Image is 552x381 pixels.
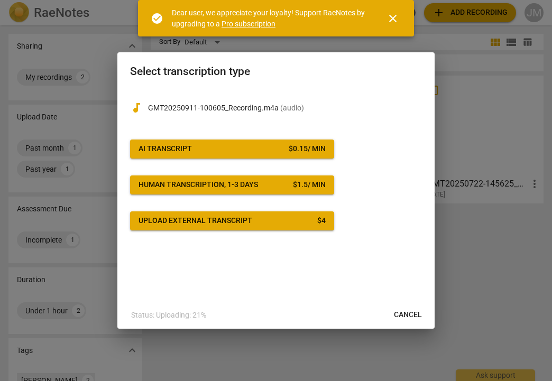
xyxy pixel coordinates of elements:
[139,216,252,226] div: Upload external transcript
[139,180,258,190] div: Human transcription, 1-3 days
[385,305,430,324] button: Cancel
[130,101,143,114] span: audiotrack
[131,310,206,321] p: Status: Uploading: 21%
[130,140,334,159] button: AI Transcript$0.15/ min
[289,144,326,154] div: $ 0.15 / min
[222,20,275,28] a: Pro subscription
[380,6,406,31] button: Close
[293,180,326,190] div: $ 1.5 / min
[172,7,367,29] div: Dear user, we appreciate your loyalty! Support RaeNotes by upgrading to a
[387,12,399,25] span: close
[130,175,334,194] button: Human transcription, 1-3 days$1.5/ min
[280,104,304,112] span: ( audio )
[317,216,326,226] div: $ 4
[139,144,192,154] div: AI Transcript
[394,310,422,320] span: Cancel
[130,65,422,78] h2: Select transcription type
[151,12,163,25] span: check_circle
[130,211,334,230] button: Upload external transcript$4
[148,103,422,114] p: GMT20250911-100605_Recording.m4a(audio)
